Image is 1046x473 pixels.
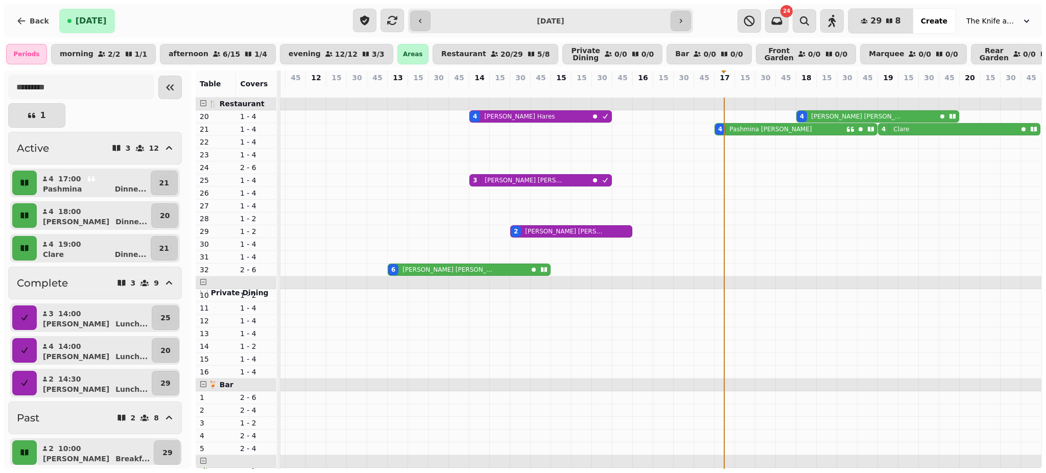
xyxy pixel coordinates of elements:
button: Private Dining0/00/0 [562,44,662,64]
p: 45 [454,73,464,83]
button: Past28 [8,401,182,434]
button: Complete39 [8,267,182,299]
p: Rear Garden [980,47,1009,61]
button: 298 [848,9,913,33]
p: 0 [986,85,994,95]
p: 0 [598,85,606,95]
p: [PERSON_NAME] [43,384,109,394]
p: 1 - 4 [240,328,272,339]
p: 17 [720,73,729,83]
div: 4 [800,112,804,121]
p: 14 [474,73,484,83]
p: 0 [782,85,790,95]
p: Dinne ... [115,184,147,194]
button: 418:00[PERSON_NAME]Dinne... [39,203,149,228]
p: 14:00 [58,309,81,319]
p: 15 [985,73,995,83]
p: 1 - 4 [240,239,272,249]
p: 15 [331,73,341,83]
h2: Complete [17,276,68,290]
p: 21 [159,178,169,188]
p: 1 - 4 [240,201,272,211]
p: [PERSON_NAME] [PERSON_NAME] [485,176,564,184]
p: Breakf ... [115,454,150,464]
p: 12 / 12 [335,51,358,58]
p: 3 [48,309,54,319]
p: 2 - 6 [240,162,272,173]
p: 1 - 2 [240,341,272,351]
span: 🍽️ Private Dining [200,289,269,297]
p: 4 [721,85,729,95]
p: 3 / 3 [372,51,385,58]
button: 25 [152,305,179,330]
span: 🍹 Bar [208,381,233,389]
button: 29 [154,440,181,465]
p: 0 [435,85,443,95]
p: 15 [740,73,750,83]
p: 0 [864,85,872,95]
p: [PERSON_NAME] [PERSON_NAME] [525,227,604,235]
p: Clare [43,249,64,259]
p: 5 / 8 [537,51,550,58]
p: 45 [781,73,791,83]
p: afternoon [169,50,208,58]
p: 0 [905,85,913,95]
span: 24 [783,9,790,14]
p: 1 - 2 [240,418,272,428]
p: 10:00 [58,443,81,454]
p: 3 [126,145,131,152]
p: 0 [619,85,627,95]
p: 2 [131,414,136,421]
p: 24 [200,162,232,173]
p: 16 [200,367,232,377]
p: [PERSON_NAME] [43,454,109,464]
p: 28 [200,214,232,224]
p: 1 - 4 [240,111,272,122]
p: 0 [700,85,708,95]
p: 20 [160,210,170,221]
span: 🍴 Restaurant [208,100,265,108]
p: 27 [200,201,232,211]
p: 1 - 4 [240,354,272,364]
p: 1 - 4 [240,137,272,147]
p: 4 [48,341,54,351]
p: 30 [924,73,934,83]
p: 2 [200,405,232,415]
button: The Knife and [PERSON_NAME] [960,12,1038,30]
p: 4 [884,85,892,95]
div: Areas [397,44,429,64]
button: evening12/123/3 [280,44,393,64]
p: 45 [944,73,954,83]
p: 45 [699,73,709,83]
p: 0 [353,85,361,95]
span: Covers [240,80,268,88]
p: 0 [578,85,586,95]
p: 0 / 0 [614,51,627,58]
p: 1 - 4 [240,175,272,185]
div: 4 [718,125,722,133]
p: 3 [200,418,232,428]
span: [DATE] [76,17,107,25]
p: 0 [762,85,770,95]
p: 15 [556,73,566,83]
p: 2 / 2 [108,51,121,58]
p: 21 [159,243,169,253]
p: Dinne ... [115,217,147,227]
p: 8 [154,414,159,421]
p: 30 [352,73,362,83]
p: 0 [557,85,565,95]
p: 1 - 4 [240,188,272,198]
div: 3 [473,176,477,184]
p: 0 [516,85,525,95]
p: 45 [617,73,627,83]
p: 14 [200,341,232,351]
p: 23 [200,150,232,160]
p: 0 [537,85,545,95]
p: Pashmina [PERSON_NAME] [729,125,812,133]
p: 0 / 0 [945,51,958,58]
p: 0 / 0 [808,51,821,58]
p: 13 [200,328,232,339]
p: Lunch ... [115,384,148,394]
p: 0 [843,85,851,95]
button: 20 [151,203,178,228]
